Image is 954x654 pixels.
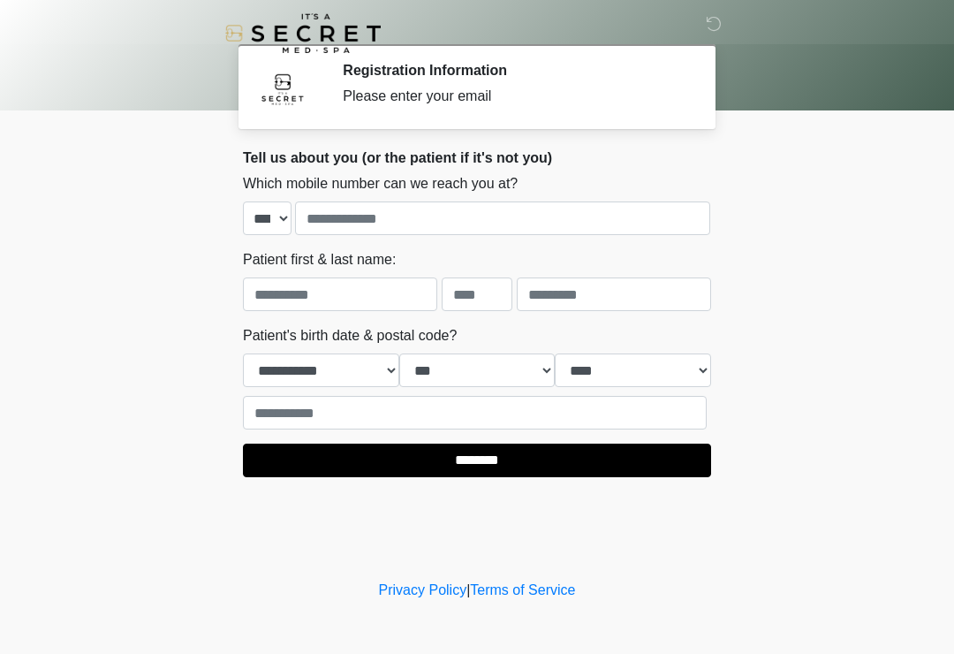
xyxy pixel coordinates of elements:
label: Patient's birth date & postal code? [243,325,457,346]
img: It's A Secret Med Spa Logo [225,13,381,53]
div: Please enter your email [343,86,685,107]
h2: Registration Information [343,62,685,79]
label: Patient first & last name: [243,249,396,270]
a: Privacy Policy [379,582,467,597]
a: | [466,582,470,597]
label: Which mobile number can we reach you at? [243,173,518,194]
h2: Tell us about you (or the patient if it's not you) [243,149,711,166]
a: Terms of Service [470,582,575,597]
img: Agent Avatar [256,62,309,115]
